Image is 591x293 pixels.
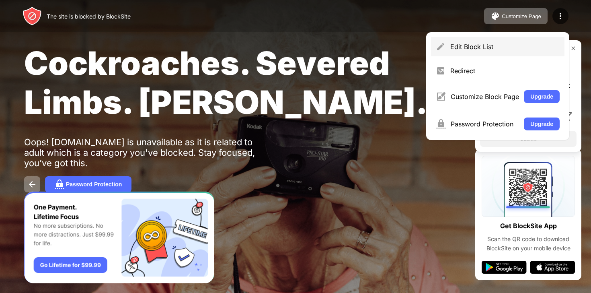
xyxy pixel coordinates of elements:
img: menu-password.svg [436,119,446,129]
img: back.svg [27,180,37,189]
img: google-play.svg [482,261,527,274]
div: Edit Block List [450,43,560,51]
img: password.svg [55,180,64,189]
span: Cockroaches. Severed Limbs. [PERSON_NAME]. [24,43,428,122]
div: Scan the QR code to download BlockSite on your mobile device [482,235,575,253]
button: Password Protection [45,176,131,192]
button: Upgrade [524,118,560,130]
div: Customize Block Page [451,93,519,101]
img: menu-icon.svg [556,11,565,21]
button: Upgrade [524,90,560,103]
img: app-store.svg [530,261,575,274]
div: Oops! [DOMAIN_NAME] is unavailable as it is related to adult which is a category you've blocked. ... [24,137,273,168]
img: header-logo.svg [23,6,42,26]
img: rate-us-close.svg [570,45,577,52]
div: Password Protection [66,181,122,188]
button: Customize Page [484,8,548,24]
div: Password Protection [451,120,519,128]
img: menu-pencil.svg [436,42,445,52]
img: menu-redirect.svg [436,66,445,76]
div: Customize Page [502,13,541,19]
iframe: Banner [24,192,214,284]
div: The site is blocked by BlockSite [47,13,131,20]
img: menu-customize.svg [436,92,446,101]
div: Redirect [450,67,560,75]
img: pallet.svg [490,11,500,21]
